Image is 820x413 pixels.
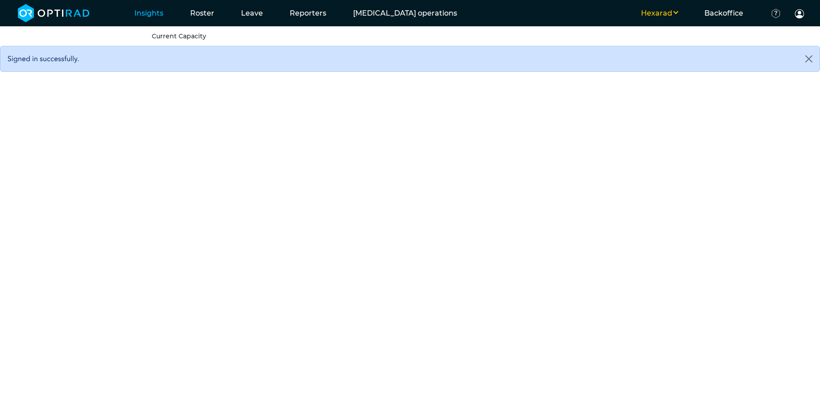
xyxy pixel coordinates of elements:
[628,8,691,19] button: Hexarad
[152,32,206,40] a: Current Capacity
[18,4,90,22] img: brand-opti-rad-logos-blue-and-white-d2f68631ba2948856bd03f2d395fb146ddc8fb01b4b6e9315ea85fa773367...
[798,46,820,71] button: Close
